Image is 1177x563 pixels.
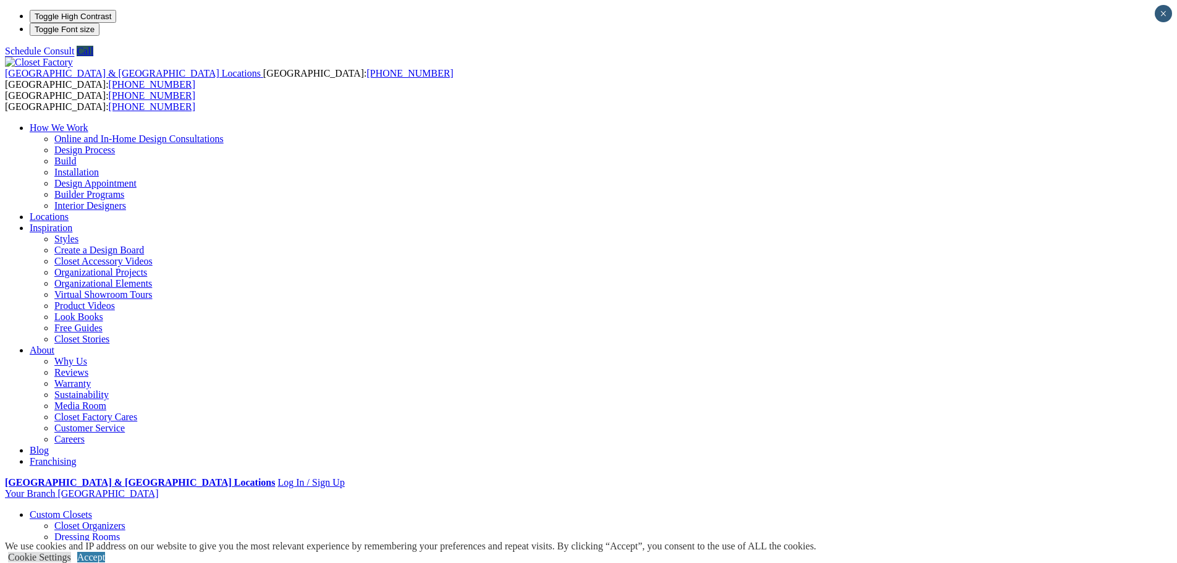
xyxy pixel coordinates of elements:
a: Organizational Projects [54,267,147,277]
button: Toggle Font size [30,23,99,36]
a: Interior Designers [54,200,126,211]
a: Online and In-Home Design Consultations [54,133,224,144]
a: [GEOGRAPHIC_DATA] & [GEOGRAPHIC_DATA] Locations [5,68,263,78]
span: [GEOGRAPHIC_DATA]: [GEOGRAPHIC_DATA]: [5,90,195,112]
a: [PHONE_NUMBER] [109,90,195,101]
a: Warranty [54,378,91,389]
a: Organizational Elements [54,278,152,289]
a: Media Room [54,400,106,411]
button: Close [1155,5,1172,22]
a: Closet Organizers [54,520,125,531]
a: Blog [30,445,49,455]
a: Design Appointment [54,178,137,188]
a: Look Books [54,311,103,322]
a: Design Process [54,145,115,155]
a: Inspiration [30,222,72,233]
a: [GEOGRAPHIC_DATA] & [GEOGRAPHIC_DATA] Locations [5,477,275,488]
span: Toggle Font size [35,25,95,34]
a: Cookie Settings [8,552,71,562]
a: [PHONE_NUMBER] [366,68,453,78]
span: Your Branch [5,488,55,499]
span: Toggle High Contrast [35,12,111,21]
a: Reviews [54,367,88,378]
a: Careers [54,434,85,444]
a: Accept [77,552,105,562]
a: Closet Stories [54,334,109,344]
a: Customer Service [54,423,125,433]
a: Call [77,46,93,56]
a: Sustainability [54,389,109,400]
div: We use cookies and IP address on our website to give you the most relevant experience by remember... [5,541,816,552]
a: Why Us [54,356,87,366]
a: Styles [54,234,78,244]
button: Toggle High Contrast [30,10,116,23]
a: Dressing Rooms [54,531,120,542]
a: Franchising [30,456,77,467]
a: Custom Closets [30,509,92,520]
a: Free Guides [54,323,103,333]
img: Closet Factory [5,57,73,68]
a: Product Videos [54,300,115,311]
a: How We Work [30,122,88,133]
a: [PHONE_NUMBER] [109,79,195,90]
a: Log In / Sign Up [277,477,344,488]
span: [GEOGRAPHIC_DATA] & [GEOGRAPHIC_DATA] Locations [5,68,261,78]
a: [PHONE_NUMBER] [109,101,195,112]
a: Your Branch [GEOGRAPHIC_DATA] [5,488,159,499]
a: Schedule Consult [5,46,74,56]
a: Locations [30,211,69,222]
span: [GEOGRAPHIC_DATA] [57,488,158,499]
a: Virtual Showroom Tours [54,289,153,300]
a: Closet Factory Cares [54,412,137,422]
a: Build [54,156,77,166]
a: Builder Programs [54,189,124,200]
a: Installation [54,167,99,177]
a: Create a Design Board [54,245,144,255]
span: [GEOGRAPHIC_DATA]: [GEOGRAPHIC_DATA]: [5,68,454,90]
a: About [30,345,54,355]
a: Closet Accessory Videos [54,256,153,266]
